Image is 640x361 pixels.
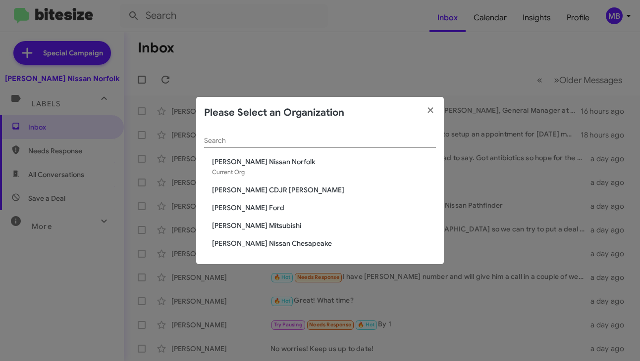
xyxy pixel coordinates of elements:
[212,168,245,176] span: Current Org
[212,157,436,167] span: [PERSON_NAME] Nissan Norfolk
[212,203,436,213] span: [PERSON_NAME] Ford
[212,185,436,195] span: [PERSON_NAME] CDJR [PERSON_NAME]
[212,238,436,248] span: [PERSON_NAME] Nissan Chesapeake
[212,221,436,230] span: [PERSON_NAME] Mitsubishi
[204,105,344,121] h2: Please Select an Organization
